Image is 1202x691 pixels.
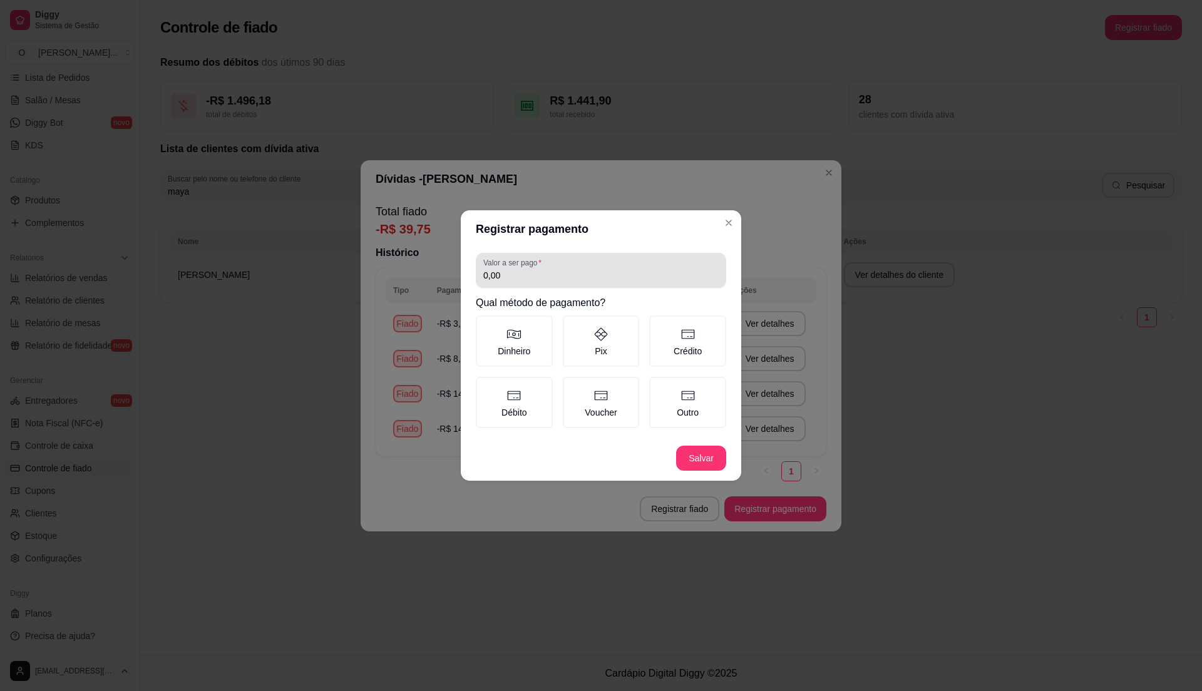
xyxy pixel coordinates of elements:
label: Voucher [563,377,640,428]
label: Pix [563,315,640,367]
h2: Qual método de pagamento? [476,295,726,310]
header: Registrar pagamento [461,210,741,248]
label: Outro [649,377,726,428]
label: Débito [476,377,553,428]
input: Valor a ser pago [483,269,719,282]
button: Close [719,213,739,233]
button: Salvar [676,446,726,471]
label: Crédito [649,315,726,367]
label: Valor a ser pago [483,257,546,268]
label: Dinheiro [476,315,553,367]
